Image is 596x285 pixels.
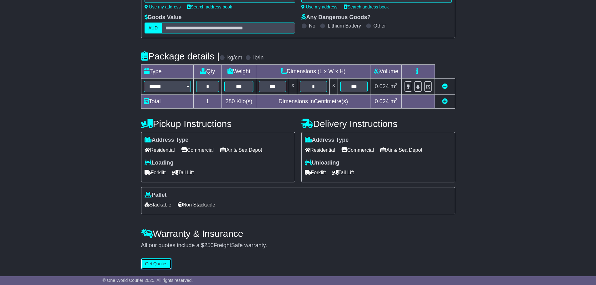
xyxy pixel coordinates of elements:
[141,242,455,249] div: All our quotes include a $ FreightSafe warranty.
[141,258,172,269] button: Get Quotes
[145,137,189,144] label: Address Type
[227,54,242,61] label: kg/cm
[442,83,448,89] a: Remove this item
[220,145,262,155] span: Air & Sea Depot
[226,98,235,104] span: 280
[305,137,349,144] label: Address Type
[145,145,175,155] span: Residential
[442,98,448,104] a: Add new item
[145,23,162,33] label: AUD
[375,98,389,104] span: 0.024
[145,160,174,166] label: Loading
[145,14,182,21] label: Goods Value
[193,65,222,79] td: Qty
[222,65,256,79] td: Weight
[222,95,256,109] td: Kilo(s)
[256,95,370,109] td: Dimensions in Centimetre(s)
[145,4,181,9] a: Use my address
[141,65,193,79] td: Type
[395,82,398,87] sup: 3
[301,119,455,129] h4: Delivery Instructions
[141,95,193,109] td: Total
[172,168,194,177] span: Tail Lift
[141,119,295,129] h4: Pickup Instructions
[332,168,354,177] span: Tail Lift
[145,192,167,199] label: Pallet
[289,79,297,95] td: x
[305,160,339,166] label: Unloading
[181,145,214,155] span: Commercial
[256,65,370,79] td: Dimensions (L x W x H)
[253,54,263,61] label: lb/in
[305,168,326,177] span: Forklift
[301,4,338,9] a: Use my address
[145,200,171,210] span: Stackable
[329,79,338,95] td: x
[370,65,402,79] td: Volume
[328,23,361,29] label: Lithium Battery
[375,83,389,89] span: 0.024
[103,278,193,283] span: © One World Courier 2025. All rights reserved.
[305,145,335,155] span: Residential
[141,228,455,239] h4: Warranty & Insurance
[145,168,166,177] span: Forklift
[390,83,398,89] span: m
[390,98,398,104] span: m
[301,14,371,21] label: Any Dangerous Goods?
[187,4,232,9] a: Search address book
[395,97,398,102] sup: 3
[309,23,315,29] label: No
[341,145,374,155] span: Commercial
[344,4,389,9] a: Search address book
[204,242,214,248] span: 250
[178,200,215,210] span: Non Stackable
[380,145,422,155] span: Air & Sea Depot
[374,23,386,29] label: Other
[141,51,220,61] h4: Package details |
[193,95,222,109] td: 1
